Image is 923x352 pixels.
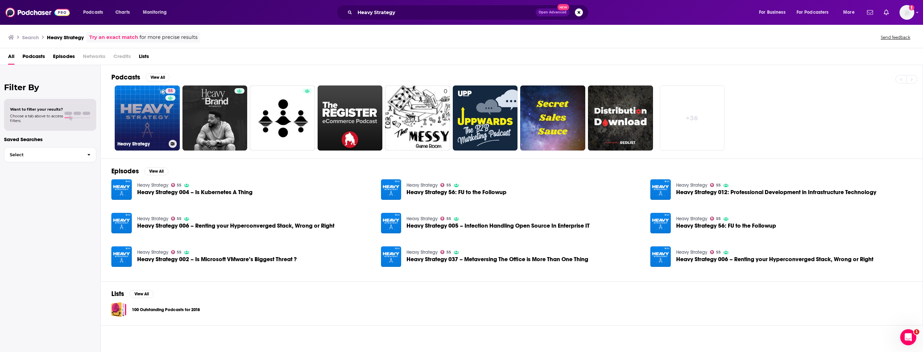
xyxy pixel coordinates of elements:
span: 55 [446,184,451,187]
button: Show profile menu [900,5,914,20]
h3: Heavy Strategy [47,34,84,41]
img: User Profile [900,5,914,20]
a: 100 Outstanding Podcasts for 2018 [132,306,200,313]
a: +36 [660,85,725,151]
h3: Heavy Strategy [117,141,166,147]
button: open menu [754,7,794,18]
a: 55 [710,217,721,221]
button: open menu [792,7,838,18]
span: Heavy Strategy 012: Professional Development in Infrastructure Technology [676,189,876,195]
h2: Podcasts [111,73,140,81]
a: Heavy Strategy [676,249,707,255]
span: 55 [446,217,451,220]
a: PodcastsView All [111,73,170,81]
a: 55 [171,183,182,187]
a: 55 [171,250,182,254]
a: Heavy Strategy [137,249,168,255]
a: Heavy Strategy 006 – Renting your Hyperconverged Stack, Wrong or Right [676,256,873,262]
span: 1 [914,329,919,335]
a: All [8,51,14,65]
a: Heavy Strategy [676,216,707,222]
img: Heavy Strategy 012: Professional Development in Infrastructure Technology [650,179,671,200]
img: Heavy Strategy 006 – Renting your Hyperconverged Stack, Wrong or Right [111,213,132,233]
h2: Episodes [111,167,139,175]
a: Heavy Strategy 004 – Is Kubernetes A Thing [137,189,253,195]
a: Heavy Strategy 56: FU to the Followup [381,179,401,200]
a: Heavy Strategy 037 – Metaversing The Office is More Than One Thing [406,256,588,262]
span: 55 [716,217,721,220]
button: open menu [138,7,175,18]
a: Heavy Strategy [406,249,438,255]
span: Episodes [53,51,75,65]
a: Lists [139,51,149,65]
span: Networks [83,51,105,65]
a: Charts [111,7,134,18]
span: Credits [113,51,131,65]
span: Podcasts [83,8,103,17]
span: More [843,8,855,17]
a: 55 [440,217,451,221]
a: Heavy Strategy 56: FU to the Followup [676,223,776,229]
button: View All [146,73,170,81]
span: For Podcasters [797,8,829,17]
img: Heavy Strategy 004 – Is Kubernetes A Thing [111,179,132,200]
span: 55 [446,251,451,254]
button: Send feedback [879,35,912,40]
iframe: Intercom live chat [900,329,916,345]
svg: Add a profile image [909,5,914,10]
span: New [557,4,569,10]
a: 100 Outstanding Podcasts for 2018 [111,302,126,317]
span: Charts [115,8,130,17]
img: Heavy Strategy 002 – Is Microsoft VMware’s Biggest Threat ? [111,246,132,267]
div: 0 [444,88,447,148]
a: 55 [165,88,175,94]
span: 55 [716,184,721,187]
img: Heavy Strategy 005 – Infection Handling Open Source In Enterprise IT [381,213,401,233]
h2: Lists [111,290,124,298]
button: Select [4,147,96,162]
h2: Filter By [4,82,96,92]
button: open menu [838,7,863,18]
a: ListsView All [111,290,154,298]
button: View All [144,167,168,175]
button: Open AdvancedNew [536,8,569,16]
a: Heavy Strategy [676,182,707,188]
img: Heavy Strategy 006 – Renting your Hyperconverged Stack, Wrong or Right [650,246,671,267]
a: EpisodesView All [111,167,168,175]
a: 0 [385,85,450,151]
a: Heavy Strategy [406,216,438,222]
a: Heavy Strategy 005 – Infection Handling Open Source In Enterprise IT [406,223,590,229]
h3: Search [22,34,39,41]
button: open menu [78,7,112,18]
a: Podcasts [22,51,45,65]
span: Want to filter your results? [10,107,63,112]
span: Select [4,153,82,157]
div: Search podcasts, credits, & more... [343,5,595,20]
a: 55 [440,250,451,254]
a: 55 [710,250,721,254]
span: Heavy Strategy 56: FU to the Followup [406,189,506,195]
img: Podchaser - Follow, Share and Rate Podcasts [5,6,70,19]
span: Heavy Strategy 002 – Is Microsoft VMware’s Biggest Threat ? [137,256,297,262]
p: Saved Searches [4,136,96,142]
span: 55 [716,251,721,254]
img: Heavy Strategy 037 – Metaversing The Office is More Than One Thing [381,246,401,267]
a: Heavy Strategy 006 – Renting your Hyperconverged Stack, Wrong or Right [137,223,334,229]
span: 55 [177,251,181,254]
a: Show notifications dropdown [864,7,876,18]
a: Try an exact match [89,34,138,41]
span: For Business [759,8,785,17]
input: Search podcasts, credits, & more... [355,7,536,18]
